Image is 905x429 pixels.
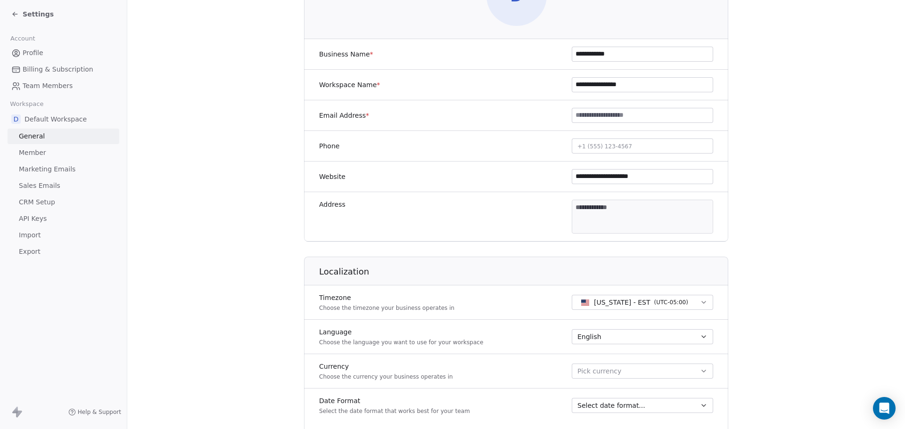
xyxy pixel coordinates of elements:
label: Email Address [319,111,369,120]
button: [US_STATE] - EST(UTC-05:00) [572,295,713,310]
span: English [577,332,601,341]
label: Date Format [319,396,470,405]
a: Settings [11,9,54,19]
span: Pick currency [577,366,621,376]
span: Settings [23,9,54,19]
span: Sales Emails [19,181,60,191]
span: Account [6,32,39,46]
span: Import [19,230,41,240]
a: Help & Support [68,408,121,416]
span: Profile [23,48,43,58]
span: API Keys [19,214,47,224]
a: Profile [8,45,119,61]
span: CRM Setup [19,197,55,207]
span: Export [19,247,41,257]
a: CRM Setup [8,194,119,210]
button: +1 (555) 123-4567 [572,138,713,154]
button: Pick currency [572,364,713,379]
a: API Keys [8,211,119,227]
a: Sales Emails [8,178,119,194]
label: Website [319,172,346,181]
label: Currency [319,362,453,371]
p: Choose the currency your business operates in [319,373,453,380]
p: Choose the language you want to use for your workspace [319,339,483,346]
label: Timezone [319,293,454,302]
span: [US_STATE] - EST [594,298,650,307]
a: Marketing Emails [8,162,119,177]
label: Address [319,200,346,209]
span: Workspace [6,97,48,111]
span: D [11,114,21,124]
span: Member [19,148,46,158]
span: Help & Support [78,408,121,416]
span: ( UTC-05:00 ) [654,298,688,307]
span: General [19,131,45,141]
p: Choose the timezone your business operates in [319,304,454,312]
a: Export [8,244,119,259]
label: Workspace Name [319,80,380,89]
label: Language [319,327,483,337]
a: General [8,129,119,144]
span: Billing & Subscription [23,65,93,74]
h1: Localization [319,266,729,277]
span: Team Members [23,81,73,91]
a: Billing & Subscription [8,62,119,77]
p: Select the date format that works best for your team [319,407,470,415]
div: Open Intercom Messenger [873,397,896,420]
label: Phone [319,141,339,151]
span: Default Workspace [25,114,87,124]
a: Team Members [8,78,119,94]
a: Member [8,145,119,161]
span: Select date format... [577,401,645,410]
span: Marketing Emails [19,164,75,174]
a: Import [8,227,119,243]
span: +1 (555) 123-4567 [577,143,632,150]
label: Business Name [319,49,373,59]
